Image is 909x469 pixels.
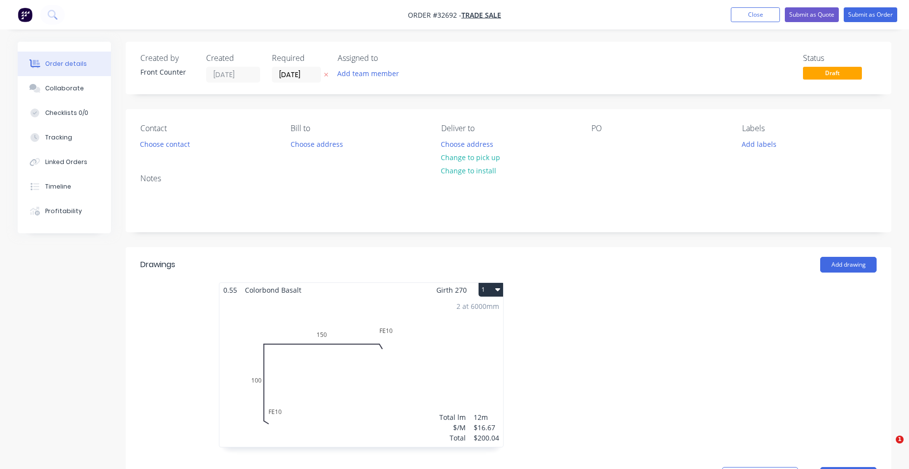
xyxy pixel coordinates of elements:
[896,436,904,443] span: 1
[332,67,404,80] button: Add team member
[45,158,87,166] div: Linked Orders
[18,7,32,22] img: Factory
[844,7,897,22] button: Submit as Order
[785,7,839,22] button: Submit as Quote
[441,124,576,133] div: Deliver to
[219,283,241,297] span: 0.55
[338,54,436,63] div: Assigned to
[140,259,175,271] div: Drawings
[140,174,877,183] div: Notes
[408,10,461,20] span: Order #32692 -
[439,422,466,433] div: $/M
[456,301,499,311] div: 2 at 6000mm
[140,67,194,77] div: Front Counter
[803,67,862,79] span: Draft
[241,283,305,297] span: Colorbond Basalt
[591,124,726,133] div: PO
[876,436,899,459] iframe: Intercom live chat
[206,54,260,63] div: Created
[45,59,87,68] div: Order details
[736,137,781,150] button: Add labels
[820,257,877,273] button: Add drawing
[742,124,877,133] div: Labels
[18,174,111,199] button: Timeline
[479,283,503,297] button: 1
[436,283,467,297] span: Girth 270
[45,182,71,191] div: Timeline
[45,84,84,93] div: Collaborate
[439,412,466,422] div: Total lm
[291,124,425,133] div: Bill to
[439,433,466,443] div: Total
[18,101,111,125] button: Checklists 0/0
[18,150,111,174] button: Linked Orders
[803,54,877,63] div: Status
[18,76,111,101] button: Collaborate
[45,133,72,142] div: Tracking
[45,207,82,216] div: Profitability
[140,124,275,133] div: Contact
[219,297,503,447] div: 0FE10100FE101502 at 6000mmTotal lm$/MTotal12m$16.67$200.04
[45,109,88,117] div: Checklists 0/0
[474,412,499,422] div: 12m
[474,422,499,433] div: $16.67
[461,10,501,20] a: TRADE SALE
[285,137,348,150] button: Choose address
[474,433,499,443] div: $200.04
[731,7,780,22] button: Close
[436,164,502,177] button: Change to install
[436,151,506,164] button: Change to pick up
[140,54,194,63] div: Created by
[272,54,326,63] div: Required
[436,137,499,150] button: Choose address
[338,67,404,80] button: Add team member
[18,199,111,223] button: Profitability
[135,137,195,150] button: Choose contact
[18,52,111,76] button: Order details
[18,125,111,150] button: Tracking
